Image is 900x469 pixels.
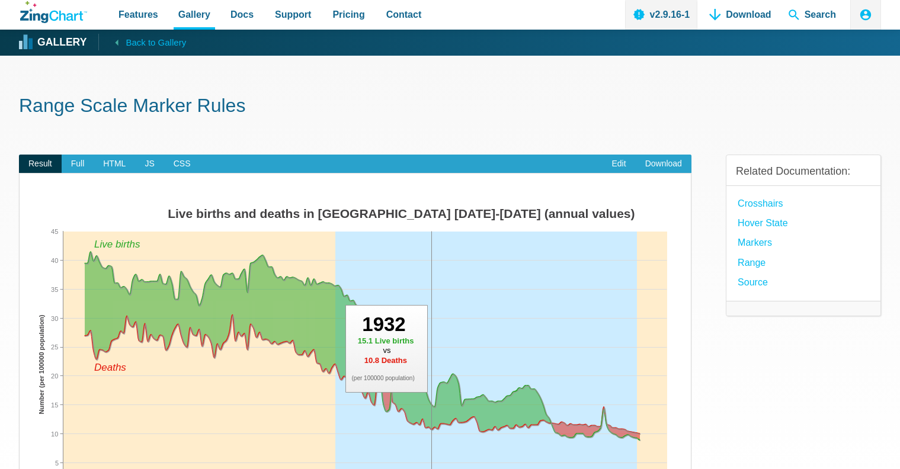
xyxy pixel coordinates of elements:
[20,1,87,23] a: ZingChart Logo. Click to return to the homepage
[332,7,364,23] span: Pricing
[19,155,62,174] span: Result
[603,155,636,174] a: Edit
[135,155,164,174] span: JS
[178,7,210,23] span: Gallery
[738,195,783,211] a: Crosshairs
[19,94,881,120] h1: Range Scale Marker Rules
[62,155,94,174] span: Full
[118,7,158,23] span: Features
[164,155,200,174] span: CSS
[94,155,135,174] span: HTML
[738,234,772,250] a: Markers
[37,37,87,48] strong: Gallery
[386,7,422,23] span: Contact
[738,215,787,231] a: hover state
[738,274,768,290] a: source
[636,155,691,174] a: Download
[98,34,186,50] a: Back to Gallery
[20,34,87,52] a: Gallery
[738,255,766,271] a: Range
[275,7,311,23] span: Support
[126,35,186,50] span: Back to Gallery
[230,7,254,23] span: Docs
[736,165,871,178] h3: Related Documentation:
